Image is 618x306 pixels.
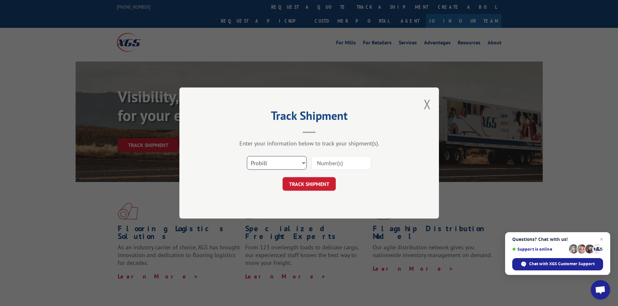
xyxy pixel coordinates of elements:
div: Open chat [591,280,610,300]
button: TRACK SHIPMENT [283,177,336,191]
h2: Track Shipment [212,111,406,123]
div: Chat with XGS Customer Support [512,258,603,270]
span: Close chat [598,235,605,243]
span: Support is online [512,247,567,252]
span: Questions? Chat with us! [512,237,603,242]
div: Enter your information below to track your shipment(s). [212,140,406,147]
input: Number(s) [311,156,371,170]
button: Close modal [424,96,431,113]
span: Chat with XGS Customer Support [529,261,595,267]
